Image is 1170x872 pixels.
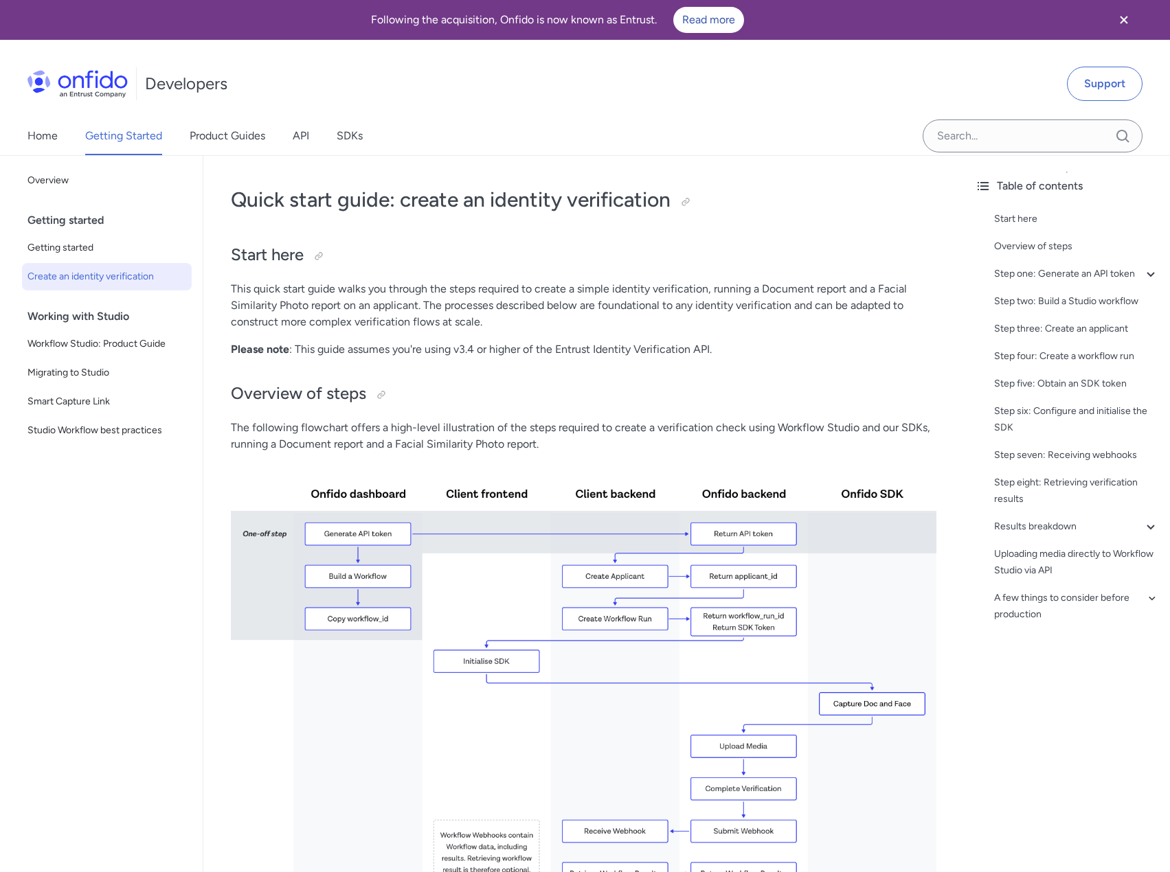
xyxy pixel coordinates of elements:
a: Start here [994,211,1159,227]
a: Step seven: Receiving webhooks [994,447,1159,463]
a: Overview of steps [994,238,1159,255]
a: Home [27,117,58,155]
h1: Quick start guide: create an identity verification [231,186,936,214]
a: Read more [673,7,744,33]
a: Getting started [22,234,192,262]
span: Migrating to Studio [27,365,186,381]
a: Uploading media directly to Workflow Studio via API [994,546,1159,579]
a: Step eight: Retrieving verification results [994,474,1159,507]
span: Getting started [27,240,186,256]
a: Step six: Configure and initialise the SDK [994,403,1159,436]
a: Workflow Studio: Product Guide [22,330,192,358]
p: : This guide assumes you're using v3.4 or higher of the Entrust Identity Verification API. [231,341,936,358]
a: Studio Workflow best practices [22,417,192,444]
div: Working with Studio [27,303,197,330]
a: Step two: Build a Studio workflow [994,293,1159,310]
svg: Close banner [1116,12,1132,28]
button: Close banner [1099,3,1149,37]
div: Getting started [27,207,197,234]
strong: Please note [231,343,289,356]
a: A few things to consider before production [994,590,1159,623]
p: The following flowchart offers a high-level illustration of the steps required to create a verifi... [231,420,936,452]
a: Overview [22,167,192,194]
h2: Start here [231,244,936,267]
p: This quick start guide walks you through the steps required to create a simple identity verificat... [231,281,936,330]
h2: Overview of steps [231,382,936,406]
a: Getting Started [85,117,162,155]
span: Workflow Studio: Product Guide [27,336,186,352]
span: Smart Capture Link [27,393,186,410]
a: Step one: Generate an API token [994,266,1159,282]
img: Onfido Logo [27,70,128,97]
div: Table of contents [975,178,1159,194]
a: SDKs [337,117,363,155]
a: Create an identity verification [22,263,192,290]
a: API [293,117,309,155]
a: Results breakdown [994,518,1159,535]
a: Step three: Create an applicant [994,321,1159,337]
input: Onfido search input field [923,119,1143,152]
span: Overview [27,172,186,189]
a: Smart Capture Link [22,388,192,415]
a: Support [1067,67,1143,101]
a: Step five: Obtain an SDK token [994,376,1159,392]
span: Create an identity verification [27,268,186,285]
a: Step four: Create a workflow run [994,348,1159,365]
span: Studio Workflow best practices [27,422,186,439]
h1: Developers [145,73,227,95]
a: Product Guides [190,117,265,155]
div: Following the acquisition, Onfido is now known as Entrust. [16,7,1099,33]
a: Migrating to Studio [22,359,192,387]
